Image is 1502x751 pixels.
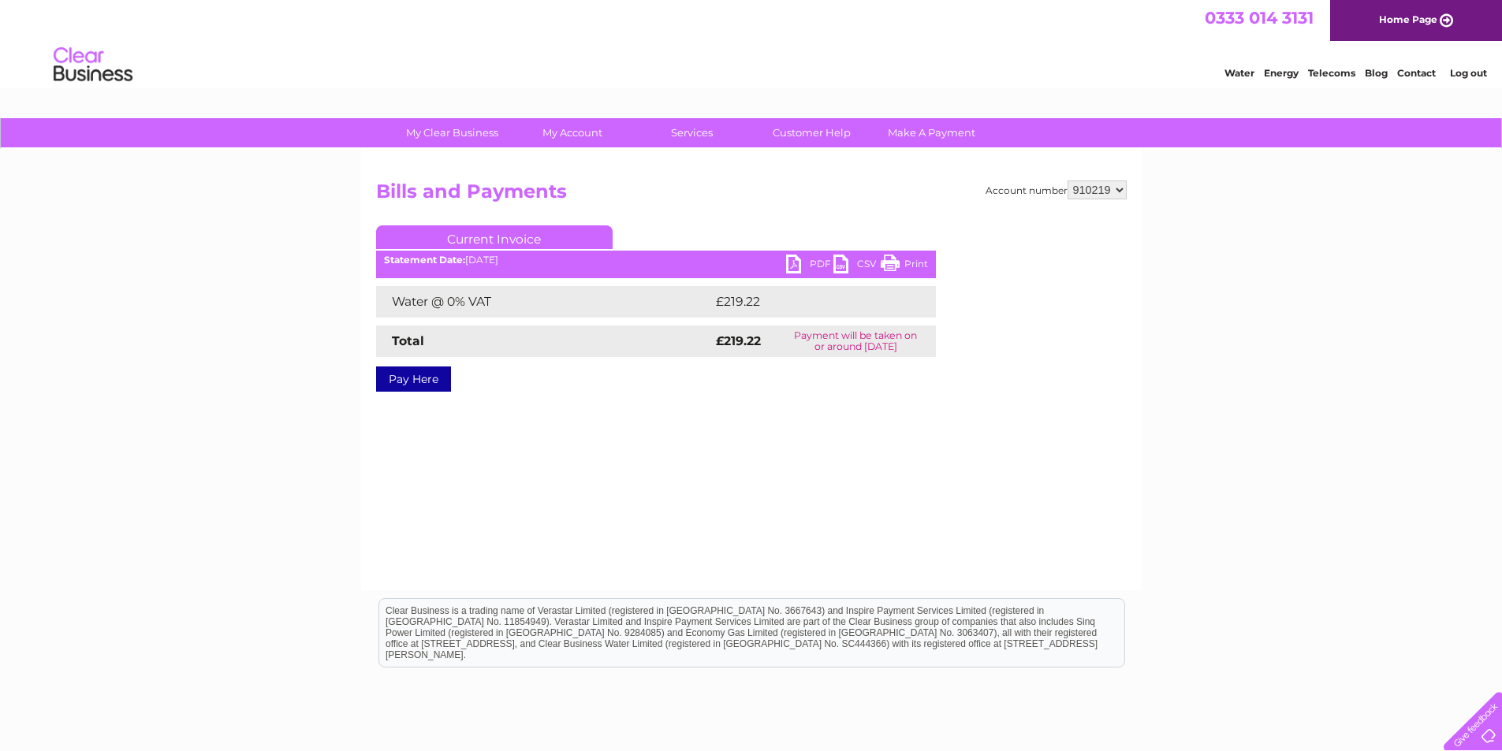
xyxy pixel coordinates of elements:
div: Clear Business is a trading name of Verastar Limited (registered in [GEOGRAPHIC_DATA] No. 3667643... [379,9,1124,76]
a: Blog [1365,67,1388,79]
strong: £219.22 [716,333,761,348]
a: Pay Here [376,366,451,392]
a: Print [881,255,928,277]
b: Statement Date: [384,254,465,266]
a: Customer Help [747,118,877,147]
a: My Clear Business [387,118,517,147]
td: £219.22 [712,286,907,318]
a: Log out [1450,67,1487,79]
a: Contact [1397,67,1436,79]
a: My Account [507,118,637,147]
strong: Total [392,333,424,348]
img: logo.png [53,41,133,89]
a: 0333 014 3131 [1205,8,1314,28]
a: Current Invoice [376,225,613,249]
div: Account number [986,180,1127,199]
h2: Bills and Payments [376,180,1127,210]
a: CSV [833,255,881,277]
td: Water @ 0% VAT [376,286,712,318]
a: Energy [1264,67,1299,79]
a: Water [1224,67,1254,79]
div: [DATE] [376,255,936,266]
td: Payment will be taken on or around [DATE] [776,325,935,357]
a: Telecoms [1308,67,1355,79]
a: Make A Payment [867,118,997,147]
a: PDF [786,255,833,277]
a: Services [627,118,757,147]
